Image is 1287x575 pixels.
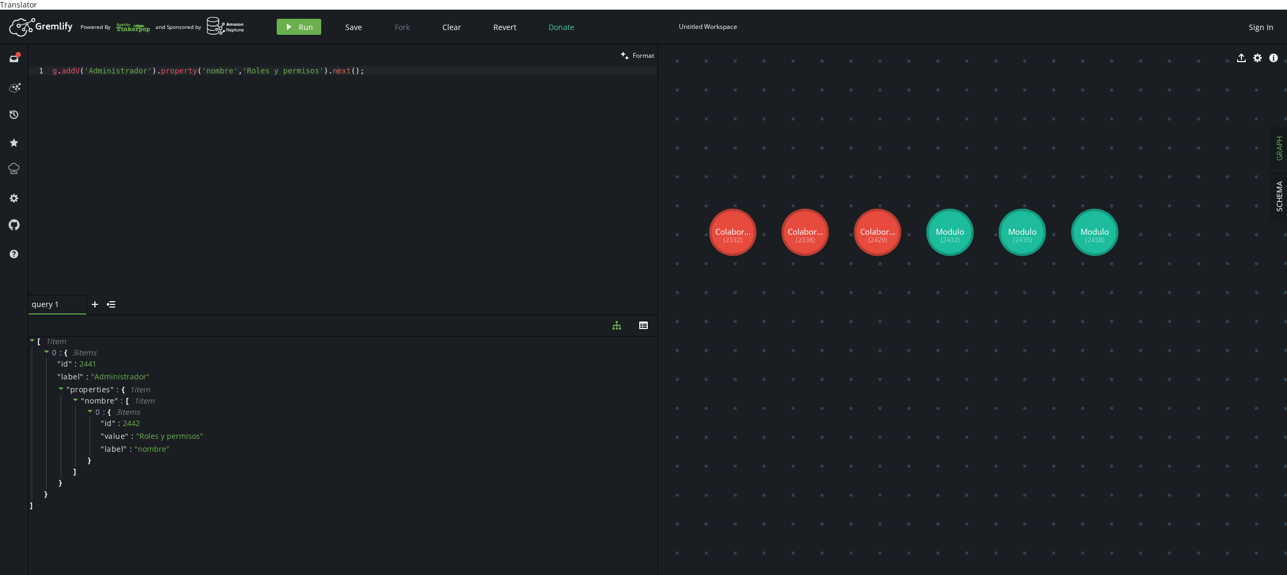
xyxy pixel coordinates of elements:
[80,371,84,382] span: "
[936,226,964,237] tspan: Modulo
[43,489,47,499] span: }
[723,235,743,244] tspan: (2332)
[57,478,62,488] span: }
[442,22,461,32] span: Clear
[941,235,960,244] tspan: (2432)
[1249,22,1274,32] span: Sign In
[868,235,887,244] tspan: (2429)
[1274,181,1284,212] span: SCHEMA
[105,444,124,454] span: label
[1081,226,1109,237] tspan: Modulo
[69,359,72,369] span: "
[679,23,737,31] div: Untitled Workspace
[81,395,85,406] span: "
[386,19,418,35] button: Fork
[52,347,57,357] span: 0
[91,371,150,382] span: " Administrador "
[46,336,66,346] span: 1 item
[1008,226,1037,237] tspan: Modulo
[126,396,129,406] span: [
[28,66,50,75] div: 1
[1013,235,1032,244] tspan: (2435)
[72,467,76,476] span: ]
[617,44,657,66] button: Format
[105,419,112,428] span: id
[135,444,169,454] span: " nombre "
[134,395,154,406] span: 1 item
[61,359,69,369] span: id
[108,407,110,417] span: {
[57,359,61,369] span: "
[112,418,116,428] span: "
[136,431,203,441] span: " Roles y permisos "
[122,385,124,394] span: {
[541,19,582,35] button: Donate
[103,407,106,417] span: :
[395,22,410,32] span: Fork
[1085,235,1105,244] tspan: (2438)
[121,396,123,406] span: :
[156,17,245,37] div: and Sponsored by
[38,337,40,346] span: [
[131,431,134,441] span: :
[80,18,150,36] div: Powered By
[66,384,70,394] span: "
[299,22,313,32] span: Run
[118,419,120,428] span: :
[788,226,823,237] tspan: Colabor...
[95,407,100,417] span: 0
[105,431,125,441] span: value
[277,19,321,35] button: Run
[434,19,469,35] button: Clear
[70,384,110,394] span: properties
[101,431,105,441] span: "
[116,407,140,417] span: 3 item s
[485,19,524,35] button: Revert
[125,431,129,441] span: "
[130,384,150,394] span: 1 item
[549,22,574,32] span: Donate
[116,385,119,394] span: :
[633,51,654,60] span: Format
[86,455,91,465] span: }
[110,384,114,394] span: "
[1274,136,1284,161] span: GRAPH
[61,372,80,382] span: label
[337,19,370,35] button: Save
[123,444,127,454] span: "
[1244,19,1279,35] button: Sign In
[57,371,61,382] span: "
[60,348,62,357] span: :
[206,17,245,35] img: AWS Neptune
[130,444,132,454] span: :
[493,22,516,32] span: Revert
[796,235,815,244] tspan: (2338)
[115,395,119,406] span: "
[64,348,67,357] span: {
[101,444,105,454] span: "
[86,372,88,382] span: :
[79,359,97,369] div: 2441
[28,501,33,510] span: ]
[860,226,896,237] tspan: Colabor...
[75,359,77,369] span: :
[85,395,115,406] span: nombre
[72,347,97,357] span: 3 item s
[345,22,362,32] span: Save
[101,418,105,428] span: "
[123,419,140,428] div: 2442
[32,300,75,309] span: query 1
[715,226,751,237] tspan: Colabor...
